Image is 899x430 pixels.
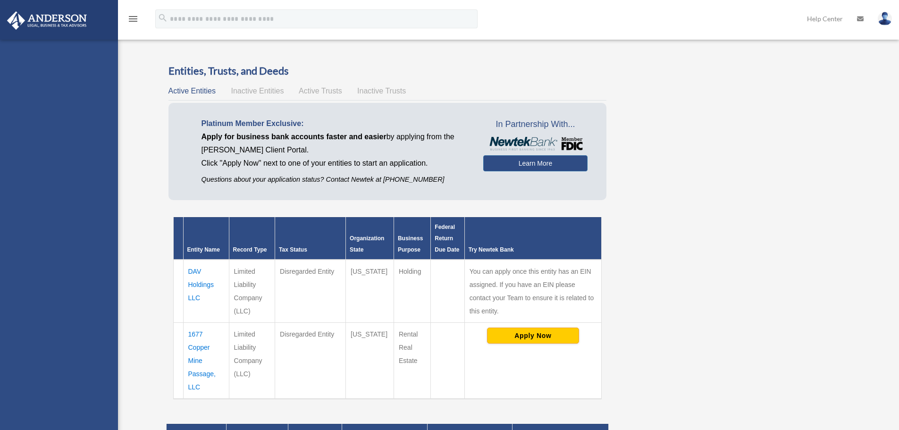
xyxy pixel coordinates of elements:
span: In Partnership With... [483,117,588,132]
td: [US_STATE] [346,260,394,323]
i: search [158,13,168,23]
th: Organization State [346,217,394,260]
th: Business Purpose [394,217,430,260]
td: Limited Liability Company (LLC) [229,322,275,399]
td: Disregarded Entity [275,322,346,399]
img: NewtekBankLogoSM.png [488,137,583,151]
td: You can apply once this entity has an EIN assigned. If you have an EIN please contact your Team t... [464,260,602,323]
span: Inactive Entities [231,87,284,95]
td: Limited Liability Company (LLC) [229,260,275,323]
td: Rental Real Estate [394,322,430,399]
td: [US_STATE] [346,322,394,399]
button: Apply Now [487,328,579,344]
th: Entity Name [183,217,229,260]
th: Record Type [229,217,275,260]
i: menu [127,13,139,25]
div: Try Newtek Bank [469,244,598,255]
td: 1677 Copper Mine Passage, LLC [183,322,229,399]
td: DAV Holdings LLC [183,260,229,323]
td: Holding [394,260,430,323]
th: Federal Return Due Date [431,217,464,260]
span: Inactive Trusts [357,87,406,95]
a: menu [127,17,139,25]
td: Disregarded Entity [275,260,346,323]
th: Tax Status [275,217,346,260]
span: Active Trusts [299,87,342,95]
p: Platinum Member Exclusive: [202,117,469,130]
span: Apply for business bank accounts faster and easier [202,133,386,141]
p: Questions about your application status? Contact Newtek at [PHONE_NUMBER] [202,174,469,185]
h3: Entities, Trusts, and Deeds [168,64,607,78]
p: Click "Apply Now" next to one of your entities to start an application. [202,157,469,170]
span: Active Entities [168,87,216,95]
a: Learn More [483,155,588,171]
p: by applying from the [PERSON_NAME] Client Portal. [202,130,469,157]
img: User Pic [878,12,892,25]
img: Anderson Advisors Platinum Portal [4,11,90,30]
